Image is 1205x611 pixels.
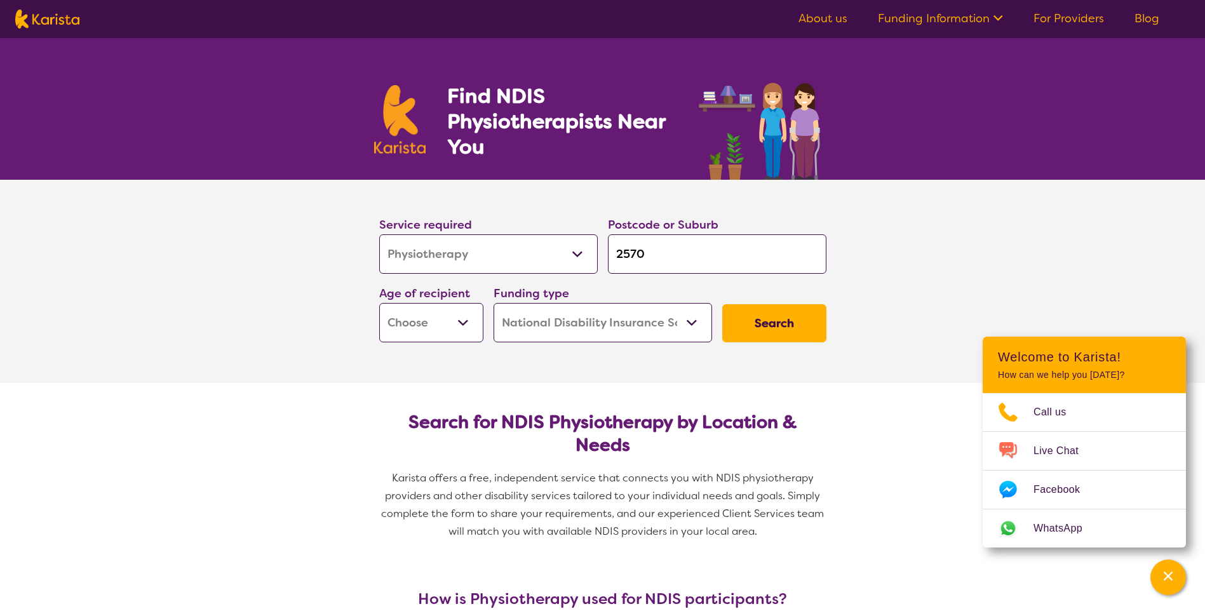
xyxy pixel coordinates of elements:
[983,337,1186,547] div: Channel Menu
[1150,560,1186,595] button: Channel Menu
[608,234,826,274] input: Type
[1033,519,1098,538] span: WhatsApp
[447,83,682,159] h1: Find NDIS Physiotherapists Near You
[15,10,79,29] img: Karista logo
[494,286,569,301] label: Funding type
[1033,403,1082,422] span: Call us
[722,304,826,342] button: Search
[374,85,426,154] img: Karista logo
[608,217,718,232] label: Postcode or Suburb
[983,393,1186,547] ul: Choose channel
[379,286,470,301] label: Age of recipient
[374,469,831,540] p: Karista offers a free, independent service that connects you with NDIS physiotherapy providers an...
[1033,480,1095,499] span: Facebook
[998,349,1171,365] h2: Welcome to Karista!
[1033,441,1094,460] span: Live Chat
[389,411,816,457] h2: Search for NDIS Physiotherapy by Location & Needs
[998,370,1171,380] p: How can we help you [DATE]?
[798,11,847,26] a: About us
[878,11,1003,26] a: Funding Information
[379,217,472,232] label: Service required
[1134,11,1159,26] a: Blog
[983,509,1186,547] a: Web link opens in a new tab.
[1033,11,1104,26] a: For Providers
[695,69,831,180] img: physiotherapy
[374,590,831,608] h3: How is Physiotherapy used for NDIS participants?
